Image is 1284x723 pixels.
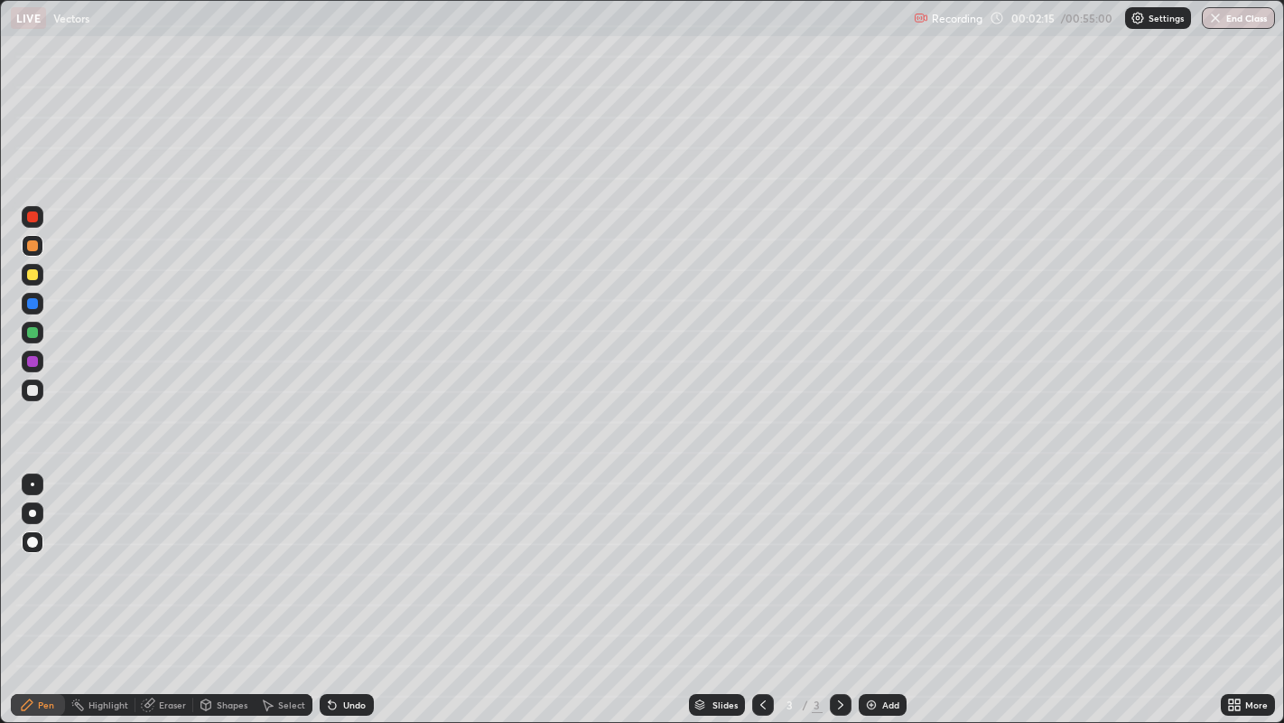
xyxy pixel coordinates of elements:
img: end-class-cross [1208,11,1223,25]
p: Vectors [53,11,89,25]
img: class-settings-icons [1130,11,1145,25]
button: End Class [1202,7,1275,29]
div: 3 [781,700,799,710]
div: Select [278,700,305,709]
div: Highlight [88,700,128,709]
img: recording.375f2c34.svg [914,11,928,25]
p: Recording [932,12,982,25]
div: Add [882,700,899,709]
img: add-slide-button [864,698,879,712]
div: 3 [812,697,823,713]
div: Undo [343,700,366,709]
div: / [803,700,808,710]
div: Slides [712,700,738,709]
div: More [1245,700,1268,709]
p: Settings [1149,14,1184,23]
div: Shapes [217,700,247,709]
div: Eraser [159,700,186,709]
div: Pen [38,700,54,709]
p: LIVE [16,11,41,25]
